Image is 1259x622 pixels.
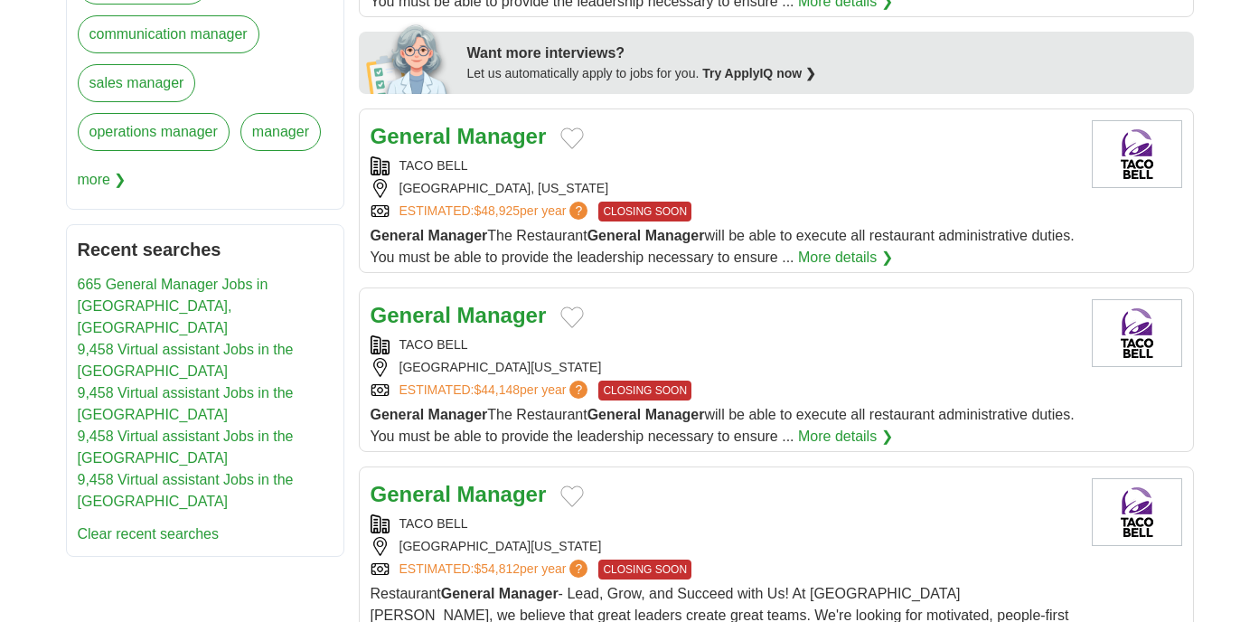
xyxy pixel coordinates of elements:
[371,303,547,327] a: General Manager
[645,228,705,243] strong: Manager
[1092,478,1182,546] img: Taco Bell logo
[399,381,592,401] a: ESTIMATED:$44,148per year?
[240,113,321,151] a: manager
[798,426,893,448] a: More details ❯
[598,381,691,401] span: CLOSING SOON
[371,228,1075,265] span: The Restaurant will be able to execute all restaurant administrative duties. You must be able to ...
[798,247,893,269] a: More details ❯
[569,560,587,578] span: ?
[399,560,592,580] a: ESTIMATED:$54,812per year?
[457,303,547,327] strong: Manager
[371,179,1077,198] div: [GEOGRAPHIC_DATA], [US_STATE]
[428,407,488,422] strong: Manager
[78,64,196,102] a: sales manager
[78,236,333,263] h2: Recent searches
[587,228,642,243] strong: General
[474,382,520,397] span: $44,148
[78,15,259,53] a: communication manager
[457,482,547,506] strong: Manager
[457,124,547,148] strong: Manager
[1092,120,1182,188] img: Taco Bell logo
[371,482,547,506] a: General Manager
[78,472,294,509] a: 9,458 Virtual assistant Jobs in the [GEOGRAPHIC_DATA]
[78,277,268,335] a: 665 General Manager Jobs in [GEOGRAPHIC_DATA], [GEOGRAPHIC_DATA]
[569,202,587,220] span: ?
[467,42,1183,64] div: Want more interviews?
[399,158,468,173] a: TACO BELL
[78,385,294,422] a: 9,458 Virtual assistant Jobs in the [GEOGRAPHIC_DATA]
[371,228,425,243] strong: General
[474,561,520,576] span: $54,812
[371,537,1077,556] div: [GEOGRAPHIC_DATA][US_STATE]
[371,407,1075,444] span: The Restaurant will be able to execute all restaurant administrative duties. You must be able to ...
[560,485,584,507] button: Add to favorite jobs
[645,407,705,422] strong: Manager
[587,407,642,422] strong: General
[702,66,816,80] a: Try ApplyIQ now ❯
[467,64,1183,83] div: Let us automatically apply to jobs for you.
[1092,299,1182,367] img: Taco Bell logo
[598,202,691,221] span: CLOSING SOON
[371,303,451,327] strong: General
[78,342,294,379] a: 9,458 Virtual assistant Jobs in the [GEOGRAPHIC_DATA]
[441,586,495,601] strong: General
[371,482,451,506] strong: General
[371,124,547,148] a: General Manager
[78,429,294,466] a: 9,458 Virtual assistant Jobs in the [GEOGRAPHIC_DATA]
[474,203,520,218] span: $48,925
[371,124,451,148] strong: General
[428,228,488,243] strong: Manager
[499,586,559,601] strong: Manager
[399,516,468,531] a: TACO BELL
[560,306,584,328] button: Add to favorite jobs
[371,407,425,422] strong: General
[366,22,454,94] img: apply-iq-scientist.png
[399,202,592,221] a: ESTIMATED:$48,925per year?
[560,127,584,149] button: Add to favorite jobs
[78,113,230,151] a: operations manager
[78,162,127,198] span: more ❯
[371,358,1077,377] div: [GEOGRAPHIC_DATA][US_STATE]
[399,337,468,352] a: TACO BELL
[598,560,691,580] span: CLOSING SOON
[569,381,587,399] span: ?
[78,526,220,542] a: Clear recent searches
